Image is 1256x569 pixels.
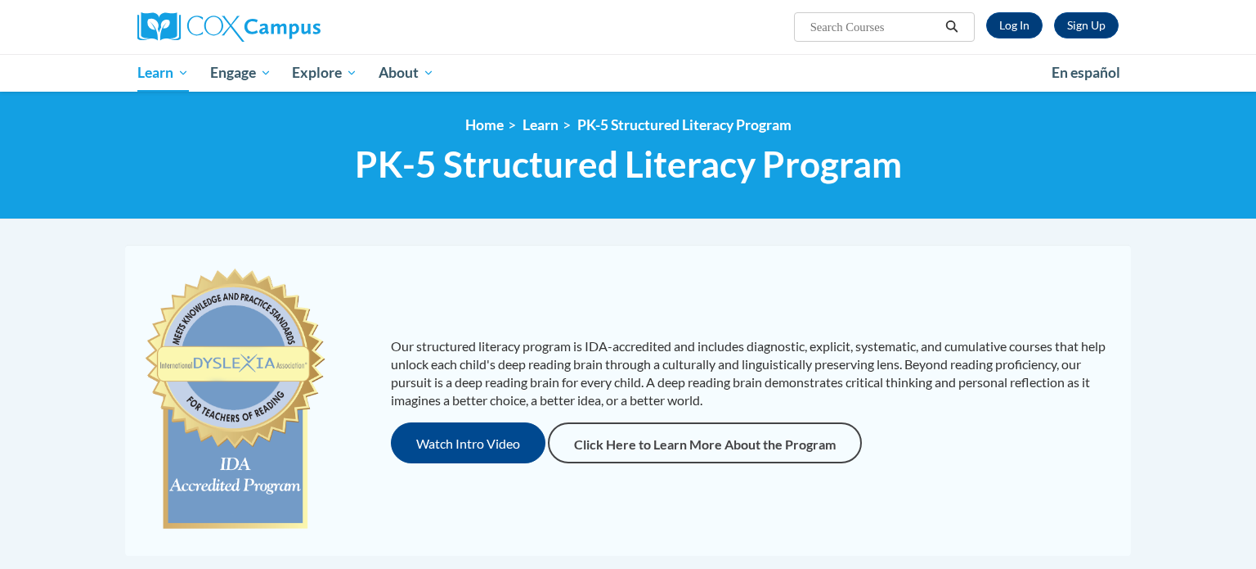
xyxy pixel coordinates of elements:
p: Our structured literacy program is IDA-accredited and includes diagnostic, explicit, systematic, ... [391,337,1115,409]
div: Main menu [113,54,1143,92]
button: Watch Intro Video [391,422,545,463]
a: Log In [986,12,1043,38]
a: En español [1041,56,1131,90]
a: Click Here to Learn More About the Program [548,422,862,463]
a: Register [1054,12,1119,38]
button: Search [940,17,964,37]
span: Engage [210,63,271,83]
a: Explore [281,54,368,92]
a: PK-5 Structured Literacy Program [577,116,792,133]
span: Learn [137,63,189,83]
img: Cox Campus [137,12,321,42]
a: About [368,54,445,92]
span: Explore [292,63,357,83]
a: Learn [127,54,200,92]
a: Engage [200,54,282,92]
img: c477cda6-e343-453b-bfce-d6f9e9818e1c.png [141,261,329,540]
span: PK-5 Structured Literacy Program [355,142,902,186]
span: About [379,63,434,83]
a: Cox Campus [137,12,448,42]
a: Learn [523,116,558,133]
input: Search Courses [809,17,940,37]
a: Home [465,116,504,133]
span: En español [1052,64,1120,81]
